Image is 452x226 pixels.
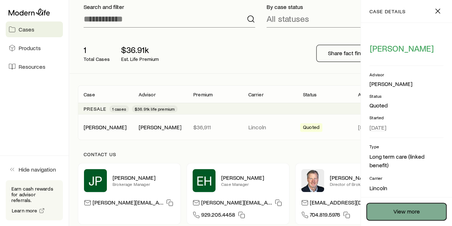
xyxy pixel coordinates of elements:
p: $36,911 [193,124,237,131]
span: Learn more [12,208,38,213]
img: Trey Wall [301,169,324,192]
span: Resources [19,63,45,70]
div: Client cases [78,85,443,140]
p: [PERSON_NAME] [113,174,175,181]
p: Director of Brokerage [330,181,392,187]
span: Cases [19,26,34,33]
div: Earn cash rewards for advisor referrals.Learn more [6,180,63,220]
span: $36.91k life premium [135,106,175,112]
button: Share fact finder [316,45,381,62]
p: Presale [84,106,106,112]
p: By case status [267,3,438,10]
p: Type [369,144,443,149]
p: Case [84,92,95,97]
span: 929.205.4458 [201,211,235,221]
li: Long term care (linked benefit) [369,152,443,169]
span: Hide navigation [19,166,56,173]
a: Cases [6,21,63,37]
span: Products [19,44,41,52]
span: [DATE] [369,124,386,131]
p: [PERSON_NAME][EMAIL_ADDRESS][DOMAIN_NAME] [201,199,272,208]
p: Search and filter [84,3,255,10]
div: [PERSON_NAME] [84,124,126,131]
p: Advisor [369,72,443,77]
p: Status [369,93,443,99]
span: 1 cases [112,106,126,112]
span: [DATE] [358,124,374,131]
p: Est. Life Premium [121,56,159,62]
p: Total Cases [84,56,110,62]
p: Carrier [248,92,263,97]
p: Contact us [84,152,438,157]
a: Resources [6,59,63,74]
p: [EMAIL_ADDRESS][DOMAIN_NAME] [310,199,381,208]
p: Carrier [369,175,443,181]
div: [PERSON_NAME] [138,124,181,131]
p: Share fact finder [328,49,369,57]
span: Quoted [303,124,319,132]
button: Hide navigation [6,162,63,177]
p: Earn cash rewards for advisor referrals. [11,186,57,203]
a: View more [367,203,446,220]
p: $36.91k [121,45,159,55]
p: Lincoln [248,124,291,131]
p: [PERSON_NAME][EMAIL_ADDRESS][DOMAIN_NAME] [93,199,163,208]
a: Products [6,40,63,56]
p: Added [358,92,373,97]
span: [PERSON_NAME] [370,43,434,53]
span: JP [89,173,102,188]
p: 1 [84,45,110,55]
button: [PERSON_NAME] [369,43,434,54]
div: [PERSON_NAME] [369,80,412,88]
p: [PERSON_NAME] [221,174,283,181]
span: EH [197,173,212,188]
p: case details [369,9,406,14]
span: 704.819.5976 [310,211,340,221]
p: [PERSON_NAME] [330,174,392,181]
p: Premium [193,92,213,97]
p: Case Manager [221,181,283,187]
li: Lincoln [369,184,443,192]
p: All statuses [267,14,309,24]
a: [PERSON_NAME] [84,124,126,130]
p: Quoted [369,102,443,109]
p: Brokerage Manager [113,181,175,187]
p: Status [303,92,317,97]
p: Started [369,115,443,120]
p: Advisor [138,92,155,97]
